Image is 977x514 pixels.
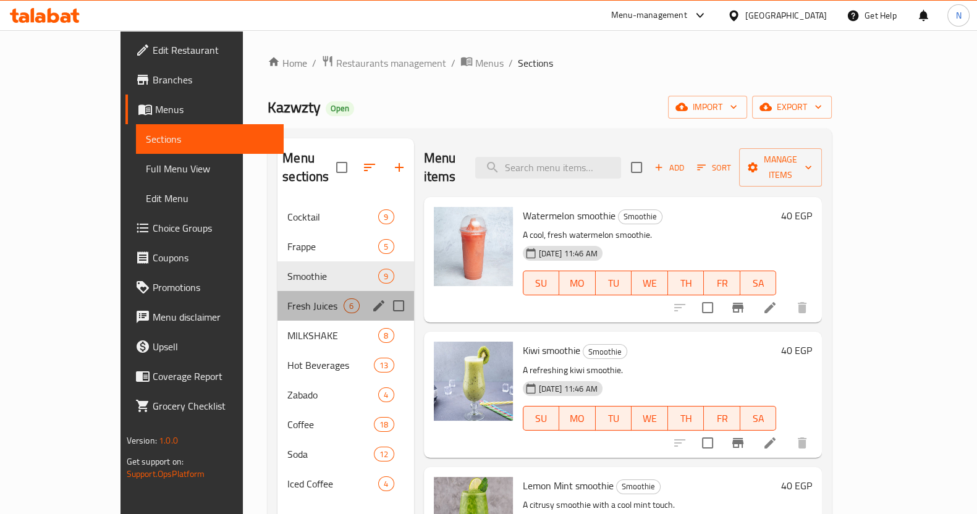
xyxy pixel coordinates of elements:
button: TH [668,406,704,431]
button: FR [704,271,740,295]
span: 1.0.0 [159,432,178,449]
span: Lemon Mint smoothie [523,476,614,495]
span: Restaurants management [336,56,446,70]
button: Branch-specific-item [723,428,753,458]
li: / [509,56,513,70]
div: Coffee18 [277,410,413,439]
a: Edit menu item [763,436,777,450]
button: SU [523,406,559,431]
span: Open [326,103,354,114]
p: A citrusy smoothie with a cool mint touch. [523,497,777,513]
img: Kiwi smoothie [434,342,513,421]
li: / [312,56,316,70]
div: items [374,447,394,461]
a: Support.OpsPlatform [127,466,205,482]
span: Edit Menu [146,191,274,206]
div: Frappe5 [277,232,413,261]
span: Frappe [287,239,378,254]
a: Edit menu item [763,300,777,315]
a: Choice Groups [125,213,284,243]
a: Coupons [125,243,284,272]
div: items [374,358,394,373]
div: Smoothie [618,209,662,224]
div: items [378,476,394,491]
span: Branches [153,72,274,87]
div: items [378,269,394,284]
span: Select section [624,154,649,180]
div: Smoothie9 [277,261,413,291]
p: A cool, fresh watermelon smoothie. [523,227,777,243]
input: search [475,157,621,179]
span: [DATE] 11:46 AM [534,248,603,259]
span: Add item [649,158,689,177]
button: TH [668,271,704,295]
div: Coffee [287,417,374,432]
span: Full Menu View [146,161,274,176]
div: Menu-management [611,8,687,23]
span: 13 [374,360,393,371]
span: Sort [697,161,731,175]
span: Upsell [153,339,274,354]
span: SA [745,274,772,292]
span: Smoothie [287,269,378,284]
a: Grocery Checklist [125,391,284,421]
a: Promotions [125,272,284,302]
button: MO [559,271,596,295]
nav: Menu sections [277,197,413,503]
li: / [451,56,455,70]
span: Menus [155,102,274,117]
span: 8 [379,330,393,342]
span: Menu disclaimer [153,310,274,324]
span: Menus [475,56,504,70]
span: [DATE] 11:46 AM [534,383,603,395]
button: SA [740,406,777,431]
span: Cocktail [287,209,378,224]
span: 6 [344,300,358,312]
span: Soda [287,447,374,461]
span: Iced Coffee [287,476,378,491]
span: Zabado [287,387,378,402]
a: Sections [136,124,284,154]
span: FR [709,410,735,428]
p: A refreshing kiwi smoothie. [523,363,777,378]
a: Coverage Report [125,361,284,391]
a: Menu disclaimer [125,302,284,332]
span: Sort items [689,158,739,177]
span: MO [564,410,591,428]
span: Select to update [695,430,721,456]
a: Full Menu View [136,154,284,183]
button: export [752,96,832,119]
span: Sections [518,56,553,70]
span: Grocery Checklist [153,398,274,413]
span: Promotions [153,280,274,295]
div: items [374,417,394,432]
span: 9 [379,211,393,223]
span: Select all sections [329,154,355,180]
span: MO [564,274,591,292]
a: Menus [125,95,284,124]
button: Sort [694,158,734,177]
span: WE [637,410,663,428]
span: TU [601,274,627,292]
button: WE [632,271,668,295]
div: [GEOGRAPHIC_DATA] [745,9,827,22]
span: N [955,9,961,22]
a: Edit Restaurant [125,35,284,65]
span: Choice Groups [153,221,274,235]
span: Sort sections [355,153,384,182]
span: SU [528,274,554,292]
div: Cocktail9 [277,202,413,232]
span: Smoothie [619,209,662,224]
div: Fresh Juices6edit [277,291,413,321]
div: items [378,328,394,343]
a: Edit Menu [136,183,284,213]
span: Kazwzty [268,93,321,121]
span: Select to update [695,295,721,321]
span: 18 [374,419,393,431]
div: Zabado4 [277,380,413,410]
span: Smoothie [617,479,660,494]
button: Add [649,158,689,177]
div: items [378,209,394,224]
